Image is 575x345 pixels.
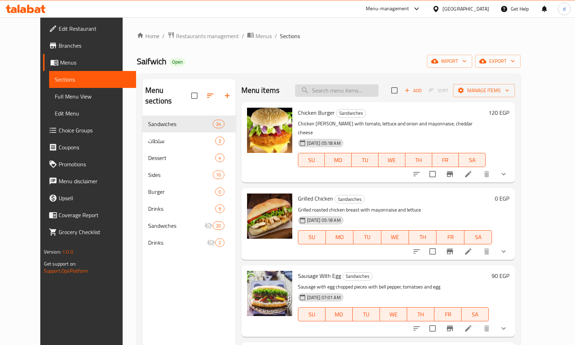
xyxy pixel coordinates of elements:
div: Burger0 [142,183,236,200]
li: / [162,32,165,40]
span: Upsell [59,194,131,202]
nav: Menu sections [142,113,236,254]
svg: Show Choices [499,170,508,178]
span: Edit Menu [55,109,131,118]
span: MO [328,309,350,320]
span: Restaurants management [176,32,239,40]
span: Coupons [59,143,131,151]
a: Menu disclaimer [43,173,136,190]
svg: Show Choices [499,247,508,256]
div: items [213,171,224,179]
span: 0 [216,189,224,195]
span: Full Menu View [55,92,131,101]
span: Sausage With Egg [298,270,341,281]
span: TH [410,309,432,320]
button: Add [402,85,424,96]
span: SU [301,155,322,165]
a: Edit menu item [464,247,473,256]
span: SU [301,232,323,242]
svg: Inactive section [204,221,213,230]
span: Select section first [424,85,453,96]
div: Drinks2 [142,234,236,251]
button: import [427,55,472,68]
span: Choice Groups [59,126,131,135]
span: Sections [280,32,300,40]
a: Menus [43,54,136,71]
button: sort-choices [408,320,425,337]
span: WE [383,309,404,320]
span: 1.0.0 [62,247,73,256]
button: MO [325,307,353,321]
span: Branches [59,41,131,50]
a: Support.OpsPlatform [44,266,89,275]
div: items [213,221,224,230]
div: items [215,188,224,196]
img: Sausage With Egg [247,271,292,316]
span: Chicken Burger [298,107,335,118]
span: Burger [148,188,215,196]
a: Menus [247,31,272,41]
nav: breadcrumb [137,31,521,41]
span: [DATE] 05:18 AM [304,217,344,224]
span: FR [435,155,456,165]
span: TU [354,155,376,165]
button: delete [478,320,495,337]
span: Grilled Chicken [298,193,333,204]
button: TH [409,230,436,244]
a: Grocery Checklist [43,224,136,240]
button: show more [495,166,512,183]
div: Sides [148,171,213,179]
p: Chicken [PERSON_NAME] with tomato, lettuce and onion and mayonnaise, cheddar cheese [298,119,486,137]
span: WE [381,155,403,165]
button: FR [436,230,464,244]
button: SU [298,307,325,321]
span: 4 [216,155,224,161]
div: Sandwiches [148,120,213,128]
a: Coupons [43,139,136,156]
svg: Show Choices [499,324,508,333]
button: Add section [219,87,236,104]
span: Sort sections [202,87,219,104]
button: SU [298,230,326,244]
div: Sandwiches [342,272,372,281]
span: 3 [216,138,224,144]
a: Promotions [43,156,136,173]
div: سلطات3 [142,132,236,149]
span: FR [439,232,461,242]
span: MO [328,155,349,165]
span: [DATE] 07:01 AM [304,294,344,301]
span: 2 [216,239,224,246]
li: / [242,32,244,40]
span: 10 [213,172,224,178]
a: Restaurants management [168,31,239,41]
span: Add item [402,85,424,96]
div: Sandwiches24 [142,115,236,132]
button: WE [379,153,405,167]
span: TU [356,232,378,242]
div: Open [169,58,186,66]
button: delete [478,243,495,260]
span: سلطات [148,137,215,145]
span: Promotions [59,160,131,168]
button: show more [495,243,512,260]
span: Edit Restaurant [59,24,131,33]
input: search [295,84,379,97]
span: SA [462,155,483,165]
button: show more [495,320,512,337]
a: Edit menu item [464,324,473,333]
div: Drinks9 [142,200,236,217]
span: Get support on: [44,259,76,268]
button: sort-choices [408,243,425,260]
div: Sandwiches20 [142,217,236,234]
span: Sandwiches [343,272,372,280]
span: Drinks [148,238,207,247]
button: Branch-specific-item [441,166,458,183]
span: 24 [213,121,224,127]
span: Sandwiches [148,221,204,230]
span: WE [384,232,406,242]
button: Manage items [453,84,515,97]
span: FR [437,309,459,320]
div: items [215,204,224,213]
div: Drinks [148,204,215,213]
